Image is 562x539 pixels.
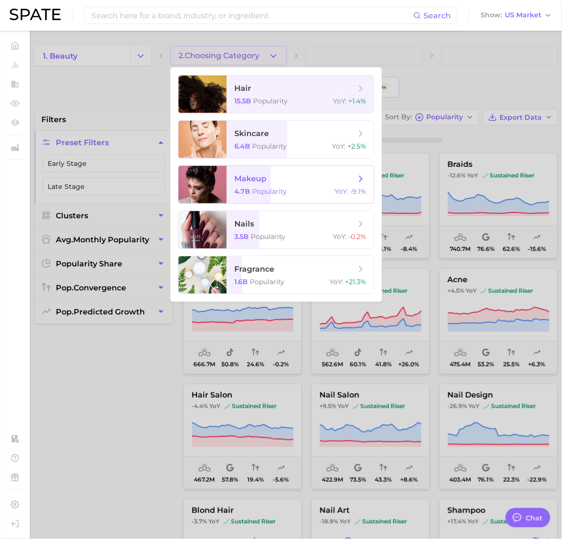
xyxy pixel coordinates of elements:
span: Search [424,11,451,20]
span: Popularity [251,232,285,241]
span: Popularity [250,277,284,286]
span: nails [234,219,254,228]
span: 6.4b [234,142,250,150]
a: Log out. Currently logged in with e-mail jefeinstein@elfbeauty.com. [8,517,22,531]
span: -0.2% [348,232,366,241]
span: +2.5% [347,142,366,150]
span: YoY : [330,277,343,286]
span: YoY : [333,97,346,105]
span: YoY : [333,232,346,241]
span: hair [234,84,251,93]
span: Popularity [253,97,288,105]
span: Show [481,13,502,18]
span: Popularity [252,187,287,196]
span: makeup [234,174,267,183]
span: YoY : [332,142,345,150]
span: 4.7b [234,187,250,196]
span: -9.1% [350,187,366,196]
span: US Market [505,13,542,18]
input: Search here for a brand, industry, or ingredient [90,7,413,24]
ul: 2.Choosing Category [170,67,382,302]
span: skincare [234,129,269,138]
img: SPATE [10,9,61,20]
button: ShowUS Market [479,9,555,22]
span: Popularity [252,142,287,150]
span: 3.5b [234,232,249,241]
span: 15.5b [234,97,251,105]
span: fragrance [234,264,274,274]
span: +21.3% [345,277,366,286]
span: YoY : [334,187,348,196]
span: +1.4% [348,97,366,105]
span: 1.6b [234,277,248,286]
